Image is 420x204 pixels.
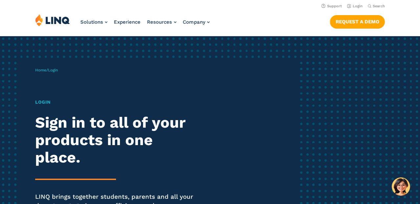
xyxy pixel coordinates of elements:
[35,68,58,72] span: /
[321,4,342,8] a: Support
[373,4,385,8] span: Search
[35,99,197,106] h1: Login
[183,19,205,25] span: Company
[392,177,410,196] button: Hello, have a question? Let’s chat.
[35,14,70,26] img: LINQ | K‑12 Software
[114,19,141,25] a: Experience
[81,19,103,25] span: Solutions
[147,19,176,25] a: Resources
[48,68,58,72] span: Login
[368,4,385,9] button: Open Search Bar
[35,68,46,72] a: Home
[330,15,385,28] a: Request a Demo
[35,114,197,166] h2: Sign in to all of your products in one place.
[347,4,362,8] a: Login
[81,19,107,25] a: Solutions
[183,19,210,25] a: Company
[147,19,172,25] span: Resources
[81,14,210,36] nav: Primary Navigation
[330,14,385,28] nav: Button Navigation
